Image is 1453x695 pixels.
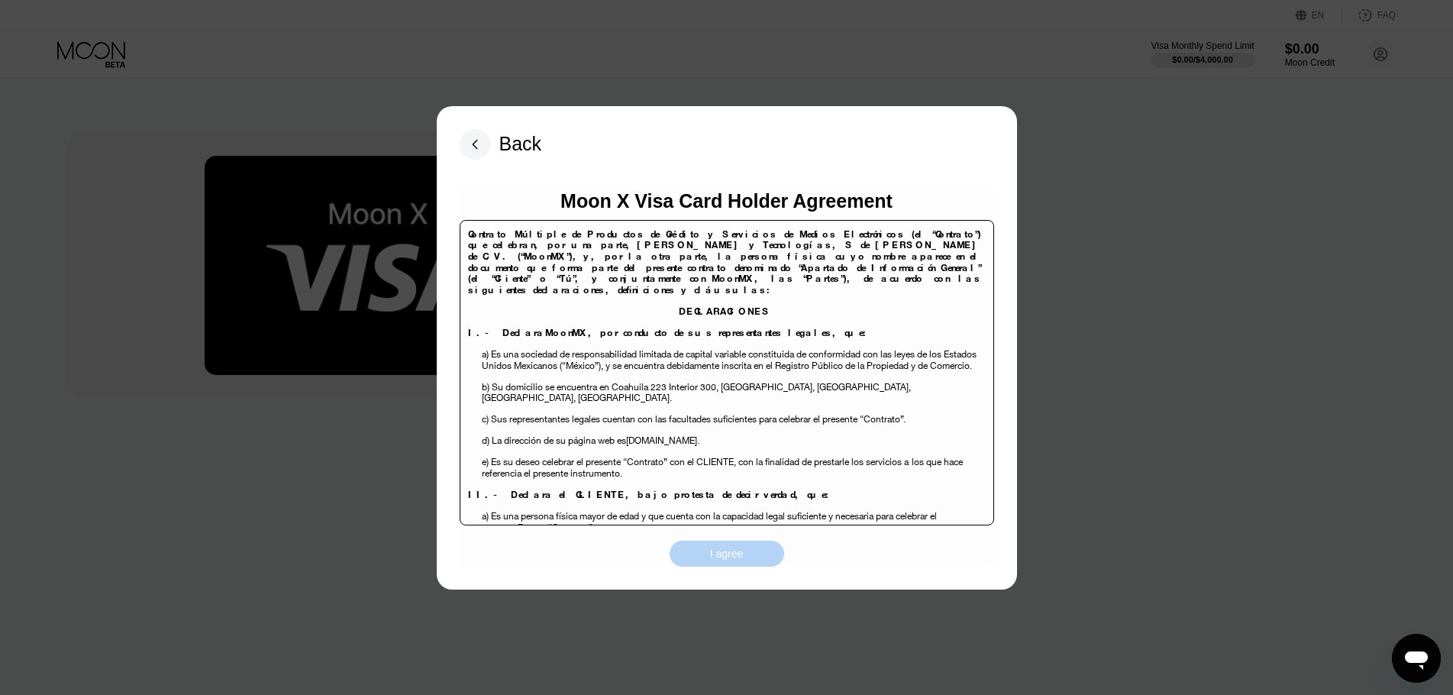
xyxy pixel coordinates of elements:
[482,380,609,393] span: b) Su domicilio se encuentra en
[487,434,626,447] span: ) La dirección de su página web es
[626,434,699,447] span: [DOMAIN_NAME].
[612,380,909,393] span: Coahuila 223 Interior 300, [GEOGRAPHIC_DATA], [GEOGRAPHIC_DATA]
[1392,634,1441,683] iframe: Button to launch messaging window
[545,326,588,339] span: MoonMX
[482,412,486,425] span: c
[482,380,911,405] span: , [GEOGRAPHIC_DATA], [GEOGRAPHIC_DATA].
[482,347,977,372] span: a) Es una sociedad de responsabilidad limitada de capital variable constituida de conformidad con...
[468,250,981,285] span: y, por la otra parte, la persona física cuyo nombre aparece en el documento que forma parte del p...
[460,129,542,160] div: Back
[468,326,545,339] span: I.- Declara
[679,305,771,318] span: DECLARACIONES
[468,238,982,263] span: [PERSON_NAME] y Tecnologías, S de [PERSON_NAME] de C.V. (“MoonMX”),
[670,541,784,567] div: I agree
[486,455,897,468] span: ) Es su deseo celebrar el presente “Contrato” con el CLIENTE, con la finalidad de prestarle los s...
[468,228,981,252] span: Contrato Múltiple de Productos de Crédito y Servicios de Medios Electrónicos (el “Contrato”) que ...
[468,272,982,296] span: , las “Partes”), de acuerdo con las siguientes declaraciones, definiciones y cláusulas:
[499,133,542,155] div: Back
[588,326,870,339] span: , por conducto de sus representantes legales, que:
[710,547,744,561] div: I agree
[482,455,486,468] span: e
[897,455,909,468] span: s a
[468,488,832,501] span: II.- Declara el CLIENTE, bajo protesta de decir verdad, que:
[560,190,893,212] div: Moon X Visa Card Holder Agreement
[482,455,963,480] span: los que hace referencia el presente instrumento.
[712,272,754,285] span: MoonMX
[486,412,906,425] span: ) Sus representantes legales cuentan con las facultades suficientes para celebrar el presente “Co...
[482,434,487,447] span: d
[482,509,937,534] span: a) Es una persona física mayor de edad y que cuenta con la capacidad legal suficiente y necesaria...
